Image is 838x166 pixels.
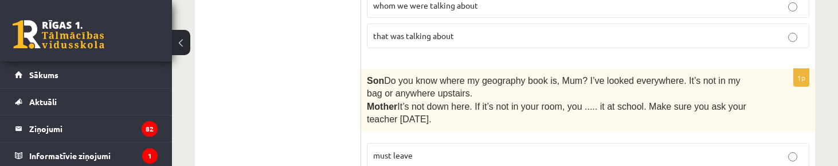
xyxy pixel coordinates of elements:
[788,152,797,161] input: must leave
[367,102,746,124] span: It’s not down here. If it’s not in your room, you ..... it at school. Make sure you ask your teac...
[367,76,384,86] span: Son
[788,33,797,42] input: that was talking about
[15,88,158,115] a: Aktuāli
[142,121,158,137] i: 82
[367,102,397,111] span: Mother
[29,96,57,107] span: Aktuāli
[373,150,413,160] span: must leave
[29,70,58,80] span: Sākums
[367,76,741,98] span: Do you know where my geography book is, Mum? I’ve looked everywhere. It’s not in my bag or anywhe...
[15,115,158,142] a: Ziņojumi82
[788,2,797,11] input: whom we were talking about
[793,68,809,87] p: 1p
[15,61,158,88] a: Sākums
[142,148,158,164] i: 1
[29,115,158,142] legend: Ziņojumi
[13,20,104,49] a: Rīgas 1. Tālmācības vidusskola
[373,30,454,41] span: that was talking about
